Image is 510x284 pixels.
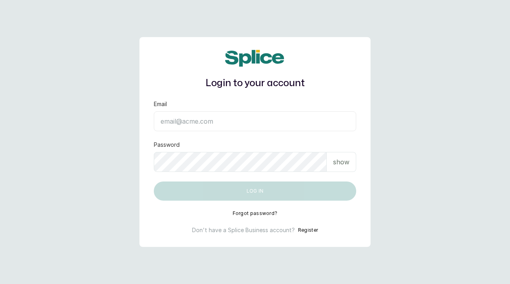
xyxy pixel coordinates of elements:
[154,141,180,149] label: Password
[233,210,278,217] button: Forgot password?
[154,181,356,201] button: Log in
[333,157,349,167] p: show
[154,111,356,131] input: email@acme.com
[154,100,167,108] label: Email
[298,226,318,234] button: Register
[154,76,356,91] h1: Login to your account
[192,226,295,234] p: Don't have a Splice Business account?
